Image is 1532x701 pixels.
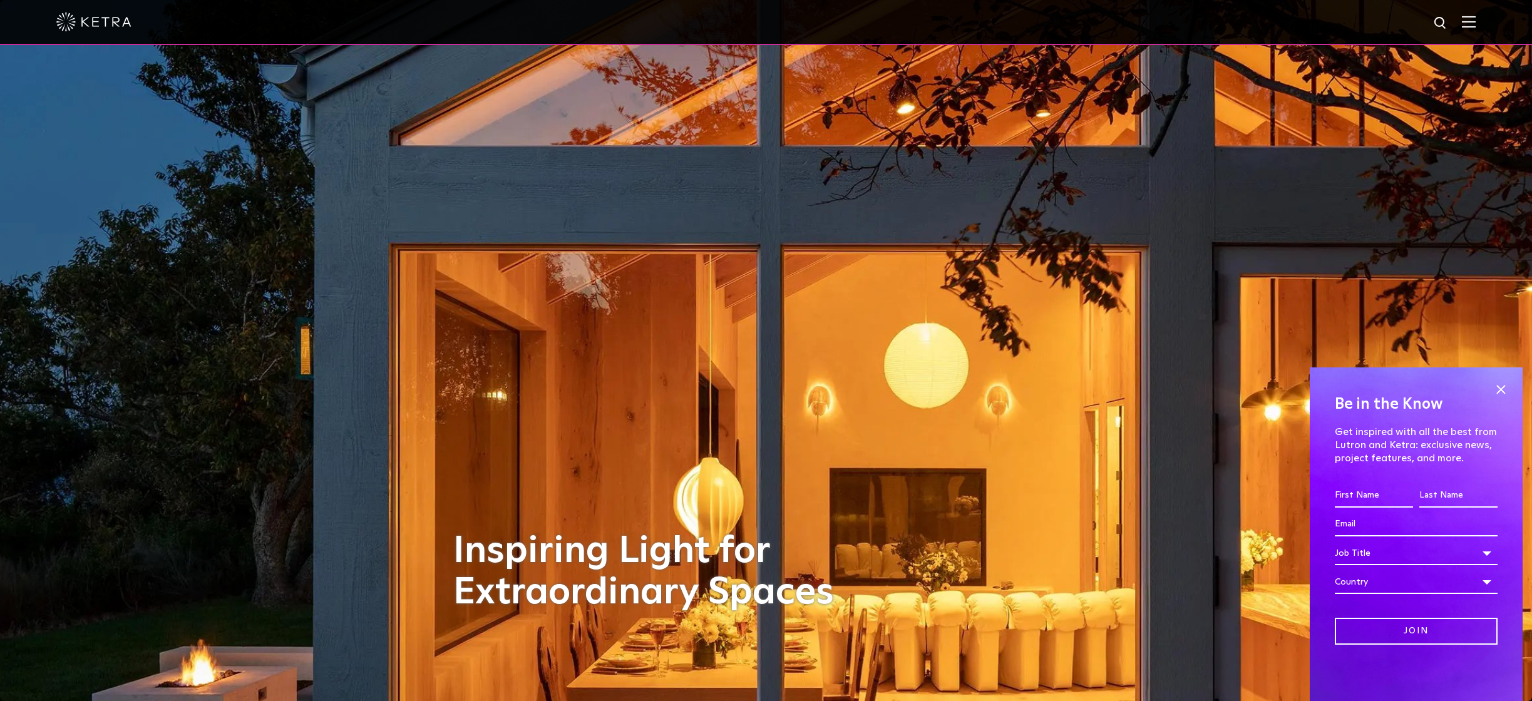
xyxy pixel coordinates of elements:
[1335,513,1498,536] input: Email
[1462,16,1476,28] img: Hamburger%20Nav.svg
[1335,618,1498,645] input: Join
[1419,484,1498,508] input: Last Name
[1335,484,1413,508] input: First Name
[1335,541,1498,565] div: Job Title
[1335,426,1498,464] p: Get inspired with all the best from Lutron and Ketra: exclusive news, project features, and more.
[1335,392,1498,416] h4: Be in the Know
[1433,16,1449,31] img: search icon
[1335,570,1498,594] div: Country
[453,531,860,613] h1: Inspiring Light for Extraordinary Spaces
[56,13,131,31] img: ketra-logo-2019-white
